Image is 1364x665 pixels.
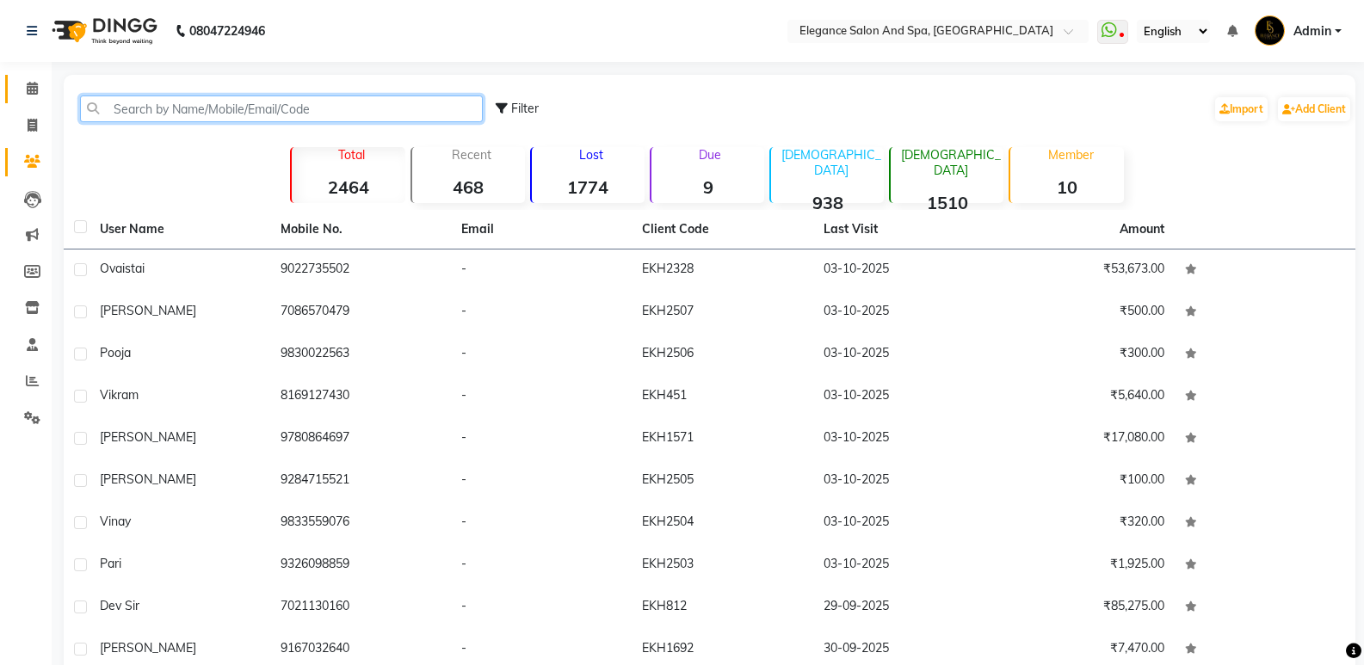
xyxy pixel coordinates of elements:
[632,376,812,418] td: EKH451
[451,545,632,587] td: -
[632,460,812,502] td: EKH2505
[451,210,632,249] th: Email
[813,460,994,502] td: 03-10-2025
[771,192,884,213] strong: 938
[632,418,812,460] td: EKH1571
[655,147,764,163] p: Due
[100,640,196,656] span: [PERSON_NAME]
[100,261,131,276] span: ovais
[451,249,632,292] td: -
[813,376,994,418] td: 03-10-2025
[632,334,812,376] td: EKH2506
[80,95,483,122] input: Search by Name/Mobile/Email/Code
[1010,176,1123,198] strong: 10
[1293,22,1331,40] span: Admin
[813,545,994,587] td: 03-10-2025
[813,587,994,629] td: 29-09-2025
[131,261,145,276] span: tai
[632,502,812,545] td: EKH2504
[1255,15,1285,46] img: Admin
[100,514,131,529] span: vinay
[813,249,994,292] td: 03-10-2025
[994,502,1175,545] td: ₹320.00
[813,210,994,249] th: Last Visit
[994,460,1175,502] td: ₹100.00
[270,502,451,545] td: 9833559076
[994,292,1175,334] td: ₹500.00
[532,176,645,198] strong: 1774
[651,176,764,198] strong: 9
[778,147,884,178] p: [DEMOGRAPHIC_DATA]
[898,147,1003,178] p: [DEMOGRAPHIC_DATA]
[451,460,632,502] td: -
[270,418,451,460] td: 9780864697
[813,334,994,376] td: 03-10-2025
[270,545,451,587] td: 9326098859
[270,376,451,418] td: 8169127430
[994,587,1175,629] td: ₹85,275.00
[270,587,451,629] td: 7021130160
[44,7,162,55] img: logo
[419,147,525,163] p: Recent
[412,176,525,198] strong: 468
[994,334,1175,376] td: ₹300.00
[539,147,645,163] p: Lost
[100,429,196,445] span: [PERSON_NAME]
[270,210,451,249] th: Mobile No.
[89,210,270,249] th: User Name
[813,502,994,545] td: 03-10-2025
[994,249,1175,292] td: ₹53,673.00
[270,334,451,376] td: 9830022563
[632,545,812,587] td: EKH2503
[1215,97,1268,121] a: Import
[100,303,196,318] span: [PERSON_NAME]
[813,418,994,460] td: 03-10-2025
[451,502,632,545] td: -
[451,292,632,334] td: -
[451,587,632,629] td: -
[511,101,539,116] span: Filter
[632,587,812,629] td: EKH812
[451,418,632,460] td: -
[632,249,812,292] td: EKH2328
[451,376,632,418] td: -
[299,147,404,163] p: Total
[994,545,1175,587] td: ₹1,925.00
[1017,147,1123,163] p: Member
[451,334,632,376] td: -
[292,176,404,198] strong: 2464
[632,292,812,334] td: EKH2507
[994,418,1175,460] td: ₹17,080.00
[100,471,196,487] span: [PERSON_NAME]
[100,598,139,613] span: dev sir
[1278,97,1350,121] a: Add Client
[994,376,1175,418] td: ₹5,640.00
[100,345,131,360] span: pooja
[100,556,121,571] span: pari
[270,292,451,334] td: 7086570479
[813,292,994,334] td: 03-10-2025
[1109,210,1175,249] th: Amount
[891,192,1003,213] strong: 1510
[632,210,812,249] th: Client Code
[270,460,451,502] td: 9284715521
[189,7,265,55] b: 08047224946
[100,387,139,403] span: vikram
[270,249,451,292] td: 9022735502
